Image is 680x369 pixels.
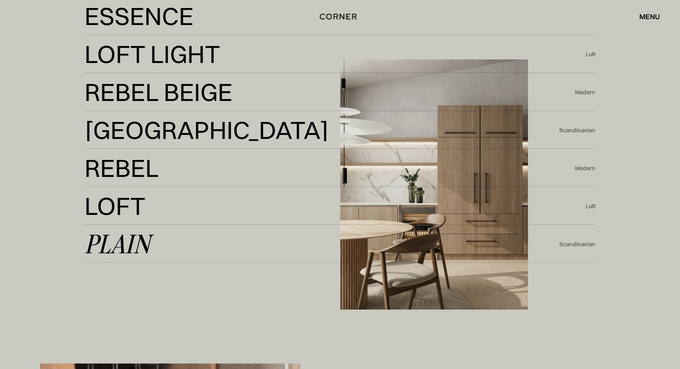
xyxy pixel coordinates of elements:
div: Scandinavian [559,126,596,134]
div: Rebel [84,157,159,179]
a: [GEOGRAPHIC_DATA][GEOGRAPHIC_DATA] [84,119,560,141]
div: Rebel Beige [84,81,232,103]
a: RebelRebel [84,157,575,179]
div: menu [630,9,660,24]
a: LoftLoft [84,195,586,217]
div: Loft Light [84,65,212,86]
div: menu [639,13,660,20]
div: Loft [586,202,596,210]
div: Modern [575,88,596,96]
div: Loft [84,195,146,217]
div: Rebel Beige [84,103,220,124]
div: Plain [84,233,150,255]
a: Rebel BeigeRebel Beige [84,81,575,103]
a: Plain [84,233,560,255]
a: Loft LightLoft Light [84,43,586,65]
div: Loft Light [84,43,220,65]
div: Modern [575,164,596,172]
div: Loft [586,50,596,59]
div: Scandinavian [559,240,596,248]
a: home [313,11,368,22]
div: [GEOGRAPHIC_DATA] [84,119,329,141]
div: [GEOGRAPHIC_DATA] [84,141,314,162]
div: Loft [84,217,139,238]
div: Rebel [84,179,152,200]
